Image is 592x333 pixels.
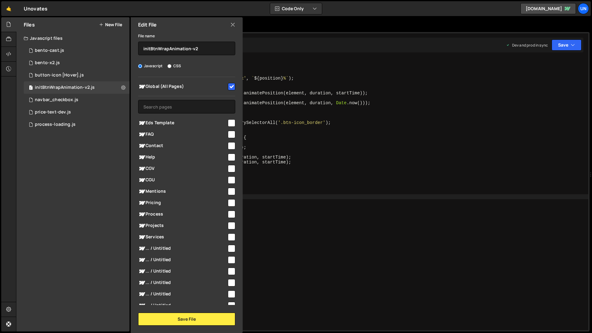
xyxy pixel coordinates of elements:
[167,63,181,69] label: CSS
[138,245,227,252] span: ... / Untitled
[24,81,129,94] div: 17067/46969.js
[24,94,129,106] div: 17067/46970.js
[138,313,235,326] button: Save File
[138,33,155,39] label: File name
[138,142,227,150] span: Contact
[138,165,227,172] span: CGV
[506,43,548,48] div: Dev and prod in sync
[24,44,129,57] div: 17067/46966.js
[552,39,582,51] button: Save
[138,63,163,69] label: Javascript
[138,302,227,309] span: ... / Untitled
[35,72,84,78] div: button-icon [Hover].js
[138,233,227,241] span: Services
[1,1,16,16] a: 🤙
[578,3,589,14] a: Un
[138,188,227,195] span: Mentions
[270,3,322,14] button: Code Only
[138,21,157,28] h2: Edit File
[138,83,227,90] span: Global (All Pages)
[35,85,95,90] div: initBtnWrapAnimation-v2.js
[138,154,227,161] span: Help
[138,199,227,207] span: Pricing
[138,256,227,264] span: ... / Untitled
[138,290,227,298] span: ... / Untitled
[35,97,78,103] div: navbar_checkbox.js
[24,69,129,81] div: 17067/46968.js
[167,64,171,68] input: CSS
[138,42,235,55] input: Name
[35,109,71,115] div: price-text-dev.js
[24,57,129,69] div: 17067/46967.js
[138,119,227,127] span: Eds Template
[16,32,129,44] div: Javascript files
[520,3,576,14] a: [DOMAIN_NAME]
[35,48,64,53] div: bento-cast.js
[138,100,235,113] input: Search pages
[24,106,129,118] div: 17067/46971.js
[24,21,35,28] h2: Files
[138,279,227,286] span: ... / Untitled
[99,22,122,27] button: New File
[138,64,142,68] input: Javascript
[29,86,33,91] span: 1
[138,131,227,138] span: FAQ
[138,176,227,184] span: CGU
[24,5,47,12] div: Unovates
[24,118,129,131] div: 17067/46972.js
[138,222,227,229] span: Projects
[138,211,227,218] span: Process
[35,122,76,127] div: process-loading.js
[35,60,60,66] div: bento-x2.js
[138,268,227,275] span: ... / Untitled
